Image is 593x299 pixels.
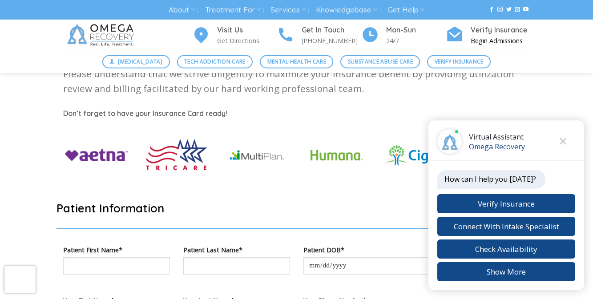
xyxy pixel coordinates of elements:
[386,24,446,36] h4: Mon-Sun
[471,24,530,36] h4: Verify Insurance
[302,36,361,46] p: [PHONE_NUMBER]
[63,108,530,120] h5: Don’t forget to have your Insurance Card ready!
[217,24,277,36] h4: Visit Us
[446,24,530,46] a: Verify Insurance Begin Admissions
[63,245,170,255] label: Patient First Name*
[387,2,424,18] a: Get Help
[489,7,494,13] a: Follow on Facebook
[217,36,277,46] p: Get Directions
[184,57,246,66] span: Tech Addiction Care
[427,55,491,68] a: Verify Insurance
[267,57,326,66] span: Mental Health Care
[506,7,512,13] a: Follow on Twitter
[303,245,530,255] label: Patient DOB*
[102,55,170,68] a: [MEDICAL_DATA]
[192,24,277,46] a: Visit Us Get Directions
[277,24,361,46] a: Get In Touch [PHONE_NUMBER]
[63,20,141,51] img: Omega Recovery
[435,57,484,66] span: Verify Insurance
[177,55,253,68] a: Tech Addiction Care
[523,7,528,13] a: Follow on YouTube
[205,2,261,18] a: Treatment For
[515,7,520,13] a: Send us an email
[270,2,306,18] a: Services
[56,201,537,215] h2: Patient Information
[348,57,413,66] span: Substance Abuse Care
[260,55,333,68] a: Mental Health Care
[316,2,377,18] a: Knowledgebase
[302,24,361,36] h4: Get In Touch
[183,245,290,255] label: Patient Last Name*
[386,36,446,46] p: 24/7
[169,2,195,18] a: About
[340,55,420,68] a: Substance Abuse Care
[497,7,503,13] a: Follow on Instagram
[63,67,530,96] p: Please understand that we strive diligently to maximize your insurance benefit by providing utili...
[471,36,530,46] p: Begin Admissions
[118,57,162,66] span: [MEDICAL_DATA]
